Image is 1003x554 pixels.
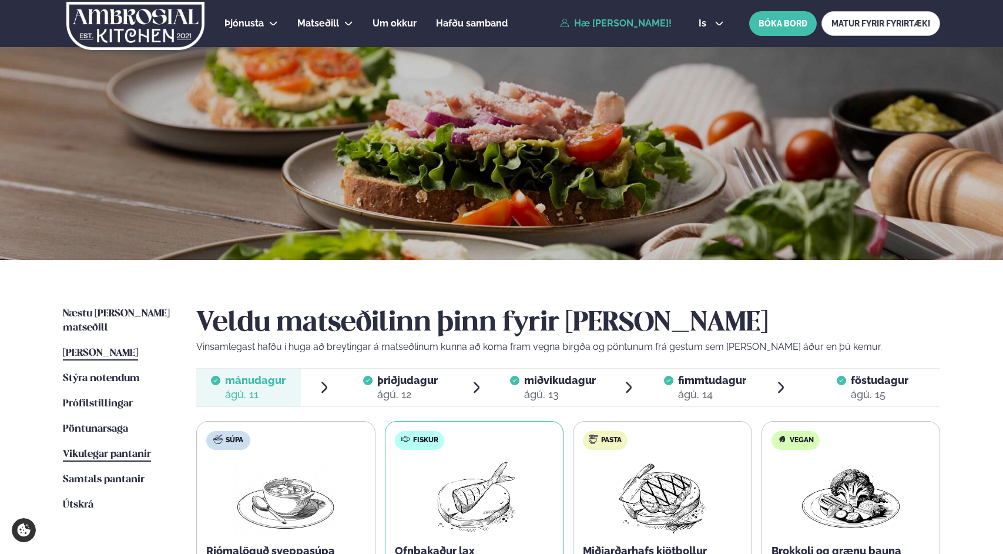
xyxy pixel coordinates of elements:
span: Næstu [PERSON_NAME] matseðill [63,309,170,333]
img: fish.svg [401,435,410,444]
div: ágú. 13 [524,388,596,402]
span: is [699,19,710,28]
a: Cookie settings [12,518,36,542]
a: Þjónusta [224,16,264,31]
a: Vikulegar pantanir [63,448,151,462]
img: Soup.png [234,459,337,535]
a: Útskrá [63,498,93,512]
span: fimmtudagur [678,374,746,386]
button: is [689,19,733,28]
a: Hafðu samband [436,16,508,31]
span: Hafðu samband [436,18,508,29]
span: Fiskur [413,436,438,445]
img: Fish.png [422,459,526,535]
span: Prófílstillingar [63,399,133,409]
button: BÓKA BORÐ [749,11,817,36]
a: Matseðill [297,16,339,31]
h2: Veldu matseðilinn þinn fyrir [PERSON_NAME] [196,307,940,340]
span: þriðjudagur [377,374,438,386]
span: föstudagur [851,374,908,386]
a: Næstu [PERSON_NAME] matseðill [63,307,173,335]
a: MATUR FYRIR FYRIRTÆKI [821,11,940,36]
span: Pöntunarsaga [63,424,128,434]
span: Þjónusta [224,18,264,29]
span: [PERSON_NAME] [63,348,138,358]
span: Útskrá [63,500,93,510]
img: Vegan.svg [777,435,787,444]
span: Stýra notendum [63,373,140,383]
span: Vegan [790,436,814,445]
span: Súpa [226,436,243,445]
img: pasta.svg [589,435,598,444]
span: Samtals pantanir [63,475,145,485]
img: logo [65,2,206,50]
p: Vinsamlegast hafðu í huga að breytingar á matseðlinum kunna að koma fram vegna birgða og pöntunum... [196,340,940,354]
div: ágú. 14 [678,388,746,402]
span: Matseðill [297,18,339,29]
a: Um okkur [373,16,417,31]
div: ágú. 15 [851,388,908,402]
a: Stýra notendum [63,372,140,386]
img: Beef-Meat.png [610,459,714,535]
div: ágú. 11 [225,388,286,402]
a: Pöntunarsaga [63,422,128,436]
a: Samtals pantanir [63,473,145,487]
span: Pasta [601,436,622,445]
span: miðvikudagur [524,374,596,386]
span: mánudagur [225,374,286,386]
a: [PERSON_NAME] [63,346,138,361]
span: Vikulegar pantanir [63,449,151,459]
a: Prófílstillingar [63,397,133,411]
img: soup.svg [213,435,223,444]
span: Um okkur [373,18,417,29]
img: Vegan.png [799,459,903,535]
a: Hæ [PERSON_NAME]! [560,18,672,29]
div: ágú. 12 [377,388,438,402]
